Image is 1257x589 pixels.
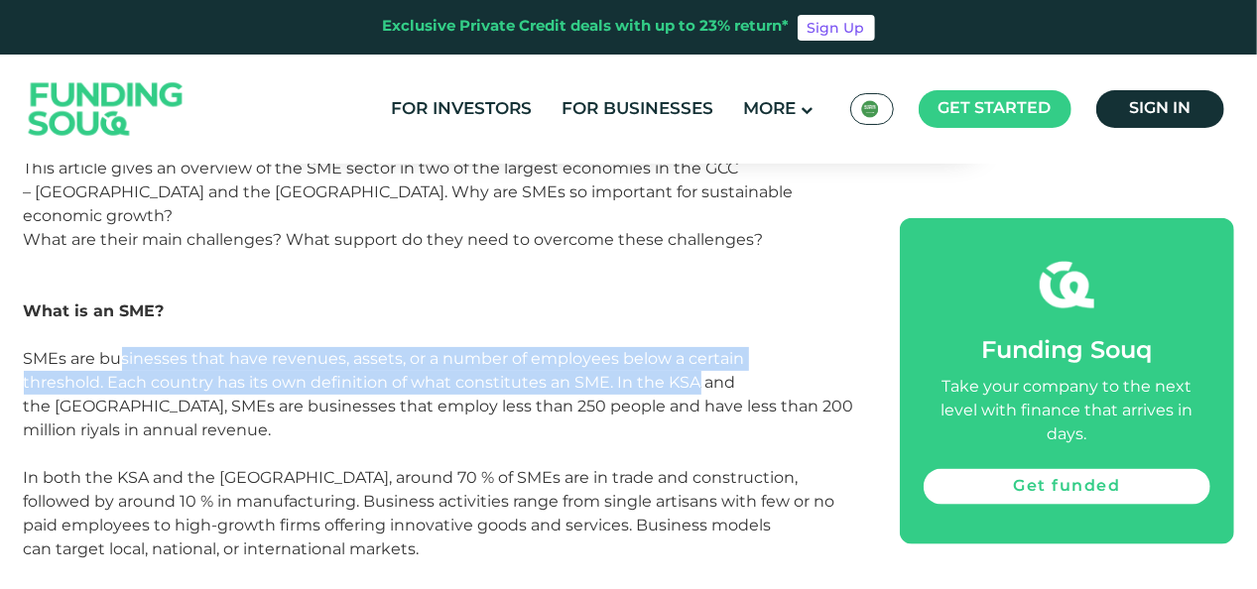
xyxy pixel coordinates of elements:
[24,347,856,371] div: SMEs are businesses that have revenues, assets, or a number of employees below a certain
[24,301,165,320] strong: What is an SME?
[939,101,1052,116] span: Get started
[1040,258,1094,312] img: fsicon
[558,93,719,126] a: For Businesses
[24,157,856,180] div: This article gives an overview of the SME sector in two of the largest economies in the GCC
[9,59,203,160] img: Logo
[924,376,1209,447] div: Take your company to the next level with finance that arrives in days.
[1096,90,1224,128] a: Sign in
[1129,101,1191,116] span: Sign in
[861,100,879,118] img: SA Flag
[24,228,856,252] div: What are their main challenges? What support do they need to overcome these challenges?
[387,93,538,126] a: For Investors
[24,371,856,442] div: threshold. Each country has its own definition of what constitutes an SME. In the KSA and the [GE...
[24,466,856,561] div: In both the KSA and the [GEOGRAPHIC_DATA], around 70 % of SMEs are in trade and construction, fol...
[24,180,856,228] div: – [GEOGRAPHIC_DATA] and the [GEOGRAPHIC_DATA]. Why are SMEs so important for sustainable economic...
[981,340,1152,363] span: Funding Souq
[744,101,797,118] span: More
[383,16,790,39] div: Exclusive Private Credit deals with up to 23% return*
[798,15,875,41] a: Sign Up
[924,469,1209,505] a: Get funded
